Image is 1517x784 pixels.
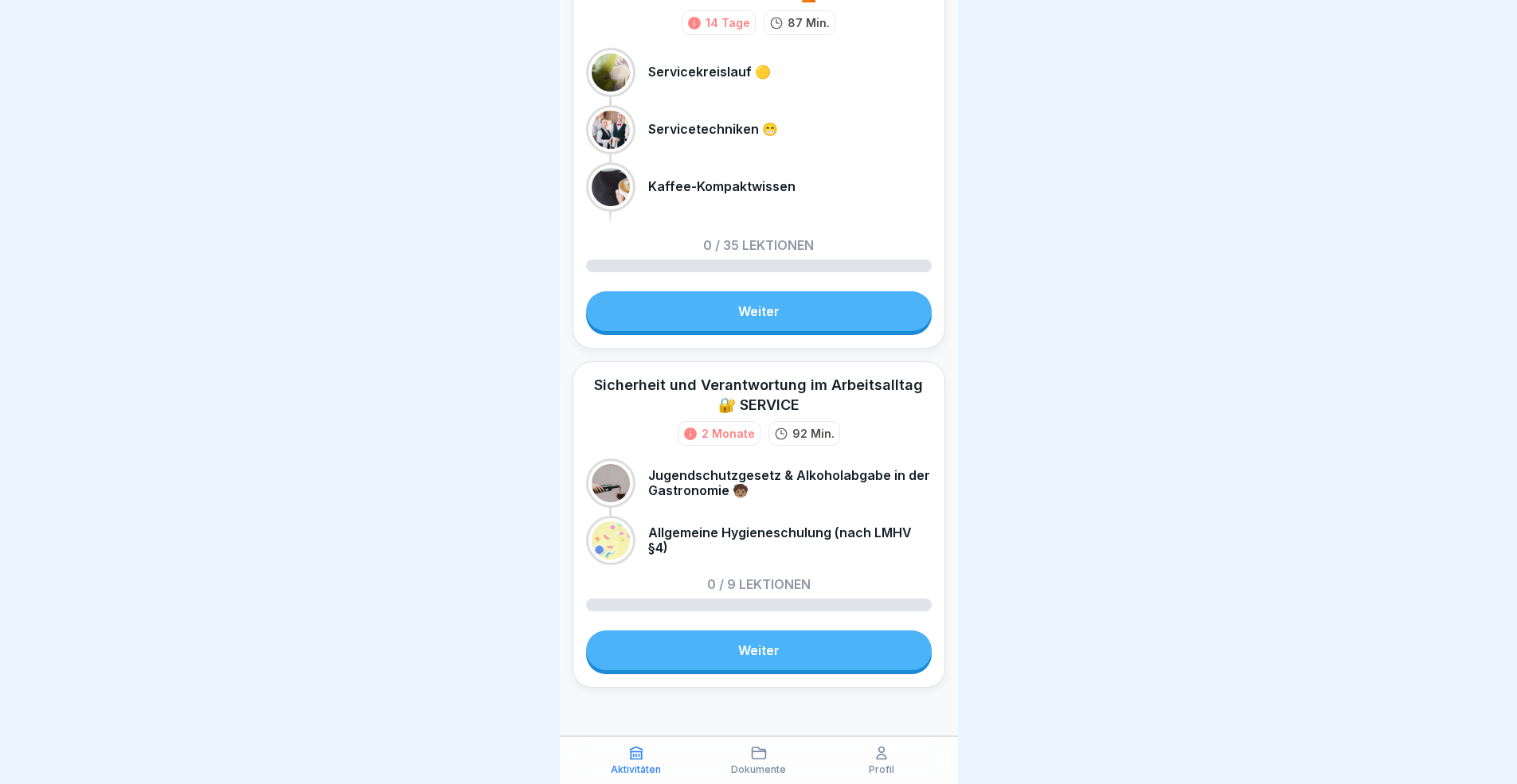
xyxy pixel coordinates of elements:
[702,425,755,442] div: 2 Monate
[648,122,778,137] p: Servicetechniken 😁
[707,578,811,591] p: 0 / 9 Lektionen
[586,291,932,331] a: Weiter
[706,14,750,31] div: 14 Tage
[788,14,830,31] p: 87 Min.
[648,468,932,498] p: Jugendschutzgesetz & Alkoholabgabe in der Gastronomie 🧒🏽
[586,375,932,415] div: Sicherheit und Verantwortung im Arbeitsalltag 🔐 SERVICE
[586,630,932,670] a: Weiter
[648,179,796,194] p: Kaffee-Kompaktwissen
[648,64,771,80] p: Servicekreislauf 🟡
[792,425,835,442] p: 92 Min.
[648,525,932,556] p: Allgemeine Hygieneschulung (nach LMHV §4)
[703,239,814,252] p: 0 / 35 Lektionen
[731,764,786,775] p: Dokumente
[611,764,661,775] p: Aktivitäten
[869,764,894,775] p: Profil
